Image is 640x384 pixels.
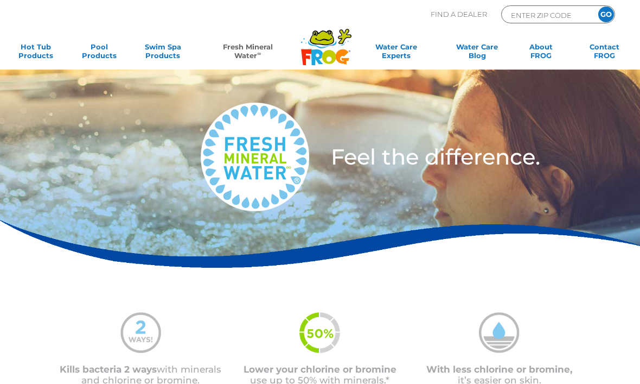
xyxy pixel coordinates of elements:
[201,103,309,211] img: fresh-mineral-water-logo-medium
[120,312,161,353] img: mineral-water-2-ways
[426,364,572,375] span: With less chlorine or bromine,
[516,42,566,64] a: AboutFROG
[299,312,340,353] img: fmw-50percent-icon
[60,364,157,375] span: Kills bacteria 2 ways
[510,9,583,21] input: Zip Code Form
[74,42,124,64] a: PoolProducts
[452,42,502,64] a: Water CareBlog
[598,7,614,22] input: GO
[244,364,396,375] span: Lower your chlorine or bromine
[331,146,587,168] h3: Feel the difference.
[431,5,487,23] p: Find A Dealer
[257,51,261,56] sup: ∞
[138,42,188,64] a: Swim SpaProducts
[354,42,438,64] a: Water CareExperts
[580,42,629,64] a: ContactFROG
[479,312,520,353] img: mineral-water-less-chlorine
[202,42,294,64] a: Fresh MineralWater∞
[11,42,60,64] a: Hot TubProducts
